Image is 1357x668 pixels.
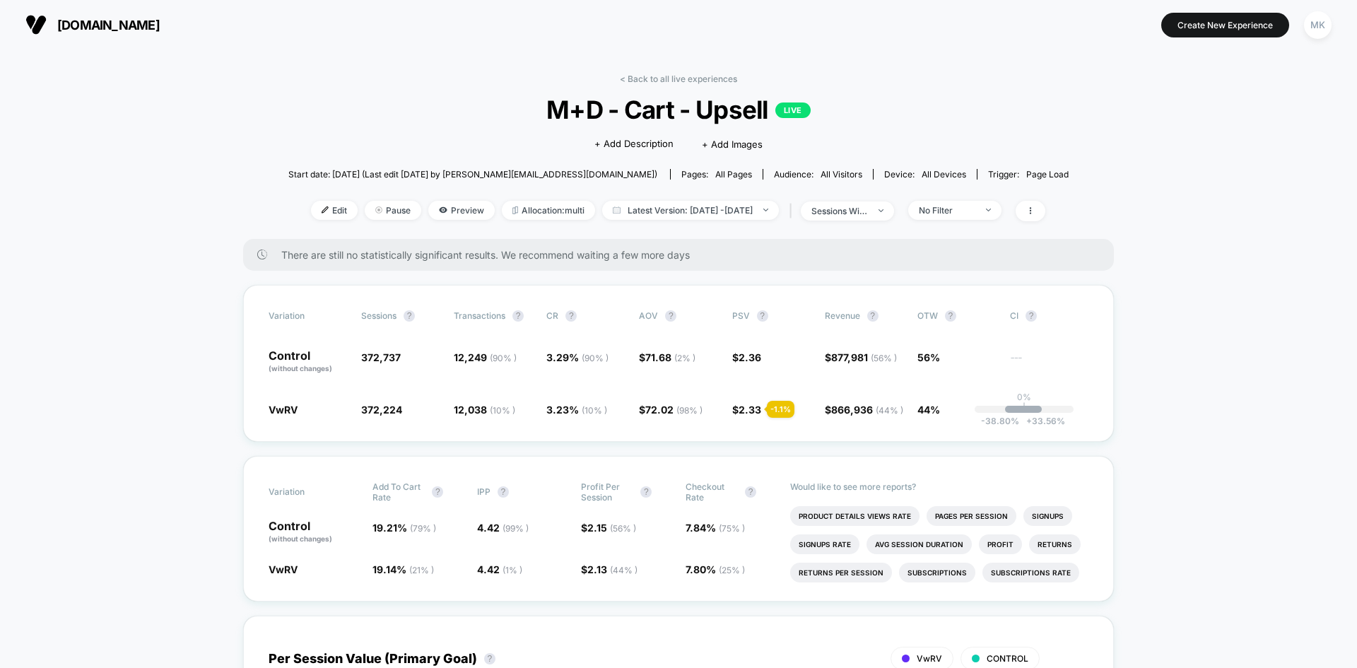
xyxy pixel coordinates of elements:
[311,201,358,220] span: Edit
[988,169,1069,180] div: Trigger:
[867,310,879,322] button: ?
[879,209,883,212] img: end
[639,310,658,321] span: AOV
[372,481,425,503] span: Add To Cart Rate
[1010,310,1088,322] span: CI
[477,486,490,497] span: IPP
[1029,534,1081,554] li: Returns
[432,486,443,498] button: ?
[825,404,903,416] span: $
[917,310,995,322] span: OTW
[719,565,745,575] span: ( 25 % )
[927,506,1016,526] li: Pages Per Session
[269,310,346,322] span: Variation
[899,563,975,582] li: Subscriptions
[1023,402,1026,413] p: |
[613,206,621,213] img: calendar
[686,481,738,503] span: Checkout Rate
[269,563,298,575] span: VwRV
[372,522,436,534] span: 19.21 %
[361,404,402,416] span: 372,224
[269,520,359,544] p: Control
[581,522,636,534] span: $
[269,404,298,416] span: VwRV
[581,563,638,575] span: $
[645,404,703,416] span: 72.02
[587,563,638,575] span: 2.13
[732,310,750,321] span: PSV
[1019,416,1065,426] span: 33.56 %
[610,523,636,534] span: ( 56 % )
[922,169,966,180] span: all devices
[410,523,436,534] span: ( 79 % )
[767,401,794,418] div: - 1.1 %
[757,310,768,322] button: ?
[790,563,892,582] li: Returns Per Session
[409,565,434,575] span: ( 21 % )
[372,563,434,575] span: 19.14 %
[919,205,975,216] div: No Filter
[361,351,401,363] span: 372,737
[502,201,595,220] span: Allocation: multi
[582,405,607,416] span: ( 10 % )
[774,169,862,180] div: Audience:
[981,416,1019,426] span: -38.80 %
[876,405,903,416] span: ( 44 % )
[665,310,676,322] button: ?
[867,534,972,554] li: Avg Session Duration
[477,563,522,575] span: 4.42
[763,209,768,211] img: end
[269,534,332,543] span: (without changes)
[811,206,868,216] div: sessions with impression
[715,169,752,180] span: all pages
[21,13,164,36] button: [DOMAIN_NAME]
[982,563,1079,582] li: Subscriptions Rate
[490,353,517,363] span: ( 90 % )
[269,364,332,373] span: (without changes)
[739,351,761,363] span: 2.36
[1026,169,1069,180] span: Page Load
[361,310,396,321] span: Sessions
[1026,416,1032,426] span: +
[428,201,495,220] span: Preview
[1300,11,1336,40] button: MK
[503,565,522,575] span: ( 1 % )
[686,522,745,534] span: 7.84 %
[831,404,903,416] span: 866,936
[786,201,801,221] span: |
[739,404,761,416] span: 2.33
[477,522,529,534] span: 4.42
[917,351,940,363] span: 56%
[639,351,695,363] span: $
[546,351,609,363] span: 3.29 %
[484,653,495,664] button: ?
[825,310,860,321] span: Revenue
[404,310,415,322] button: ?
[1161,13,1289,37] button: Create New Experience
[674,353,695,363] span: ( 2 % )
[546,310,558,321] span: CR
[602,201,779,220] span: Latest Version: [DATE] - [DATE]
[681,169,752,180] div: Pages:
[732,351,761,363] span: $
[582,353,609,363] span: ( 90 % )
[512,206,518,214] img: rebalance
[57,18,160,33] span: [DOMAIN_NAME]
[825,351,897,363] span: $
[775,102,811,118] p: LIVE
[831,351,897,363] span: 877,981
[454,310,505,321] span: Transactions
[986,209,991,211] img: end
[454,351,517,363] span: 12,249
[987,653,1028,664] span: CONTROL
[732,404,761,416] span: $
[490,405,515,416] span: ( 10 % )
[594,137,674,151] span: + Add Description
[25,14,47,35] img: Visually logo
[269,350,347,374] p: Control
[1026,310,1037,322] button: ?
[1017,392,1031,402] p: 0%
[745,486,756,498] button: ?
[1023,506,1072,526] li: Signups
[790,481,1089,492] p: Would like to see more reports?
